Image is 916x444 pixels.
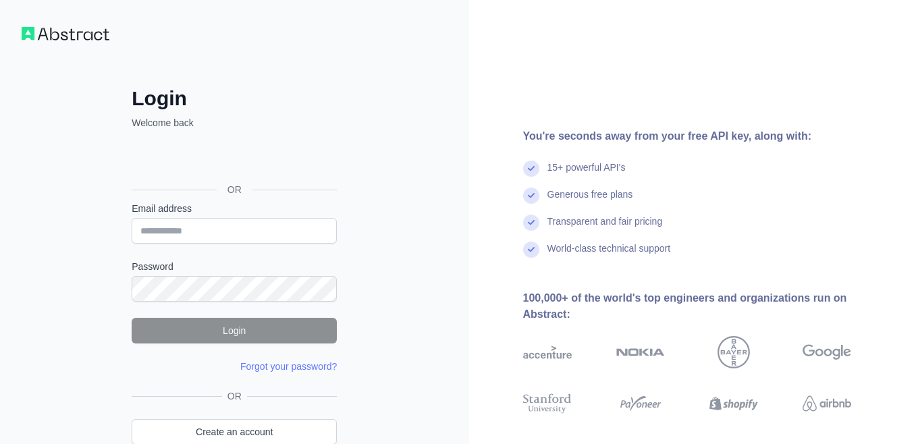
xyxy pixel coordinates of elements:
img: accenture [523,336,572,368]
span: OR [217,183,252,196]
img: payoneer [616,391,665,416]
label: Password [132,260,337,273]
img: stanford university [523,391,572,416]
img: check mark [523,215,539,231]
div: 15+ powerful API's [547,161,626,188]
h2: Login [132,86,337,111]
img: airbnb [803,391,851,416]
div: Generous free plans [547,188,633,215]
a: Forgot your password? [240,361,337,372]
img: bayer [718,336,750,368]
div: Transparent and fair pricing [547,215,663,242]
img: shopify [709,391,758,416]
button: Login [132,318,337,343]
img: check mark [523,242,539,258]
div: World-class technical support [547,242,671,269]
span: OR [222,389,247,403]
img: check mark [523,188,539,204]
div: 100,000+ of the world's top engineers and organizations run on Abstract: [523,290,895,323]
label: Email address [132,202,337,215]
iframe: دکمه «ورود به سیستم با Google» [125,144,341,174]
div: You're seconds away from your free API key, along with: [523,128,895,144]
img: nokia [616,336,665,368]
p: Welcome back [132,116,337,130]
img: check mark [523,161,539,177]
img: Workflow [22,27,109,40]
img: google [803,336,851,368]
